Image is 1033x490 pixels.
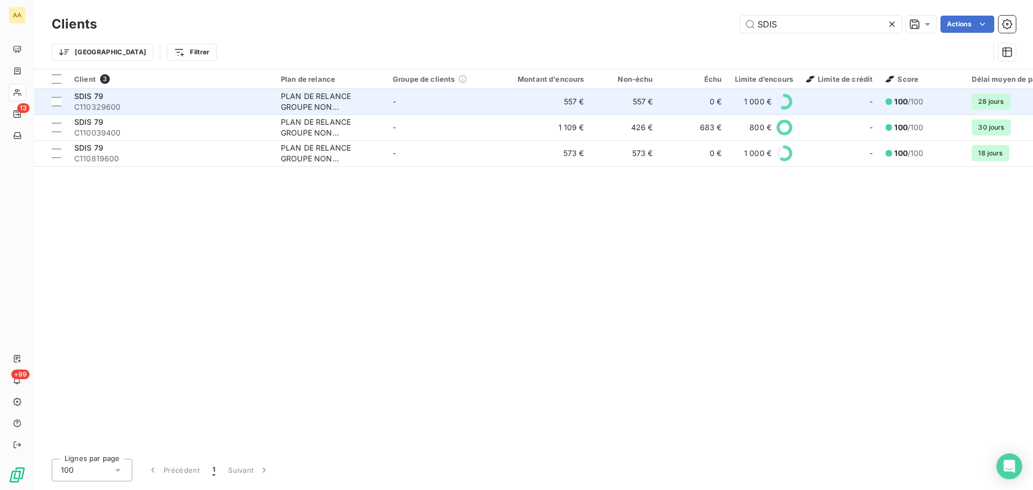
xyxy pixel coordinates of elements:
h3: Clients [52,15,97,34]
span: +99 [11,370,30,379]
span: SDIS 79 [74,91,103,101]
span: Limite de crédit [806,75,873,83]
span: 1 000 € [744,148,772,159]
td: 573 € [591,140,660,166]
span: C110819600 [74,153,268,164]
td: 426 € [591,115,660,140]
span: - [869,148,873,159]
span: /100 [894,122,923,133]
span: - [393,97,396,106]
div: AA [9,6,26,24]
td: 557 € [498,89,591,115]
span: Client [74,75,96,83]
td: 0 € [660,89,728,115]
span: 1 [213,465,215,475]
div: Plan de relance [281,75,380,83]
span: 1 000 € [744,96,772,107]
span: - [869,122,873,133]
span: 30 jours [972,119,1010,136]
span: Groupe de clients [393,75,455,83]
td: 1 109 € [498,115,591,140]
span: 100 [894,97,907,106]
span: 800 € [749,122,772,133]
button: Filtrer [167,44,216,61]
div: PLAN DE RELANCE GROUPE NON AUTOMATIQUE [281,91,380,112]
button: Précédent [141,459,206,481]
span: - [869,96,873,107]
button: 1 [206,459,222,481]
input: Rechercher [740,16,902,33]
div: PLAN DE RELANCE GROUPE NON AUTOMATIQUE [281,117,380,138]
button: Actions [940,16,994,33]
div: PLAN DE RELANCE GROUPE NON AUTOMATIQUE [281,143,380,164]
span: /100 [894,96,923,107]
span: 18 jours [972,145,1009,161]
img: Logo LeanPay [9,466,26,484]
div: Non-échu [597,75,653,83]
span: C110329600 [74,102,268,112]
td: 573 € [498,140,591,166]
button: Suivant [222,459,276,481]
span: SDIS 79 [74,143,103,152]
span: SDIS 79 [74,117,103,126]
span: 100 [894,123,907,132]
div: Montant d'encours [505,75,584,83]
span: 13 [17,103,30,113]
td: 683 € [660,115,728,140]
span: Score [886,75,918,83]
td: 557 € [591,89,660,115]
span: 3 [100,74,110,84]
div: Échu [666,75,722,83]
div: Open Intercom Messenger [996,453,1022,479]
span: 100 [894,148,907,158]
span: 28 jours [972,94,1010,110]
span: /100 [894,148,923,159]
div: Limite d’encours [735,75,793,83]
span: 100 [61,465,74,475]
span: - [393,148,396,158]
button: [GEOGRAPHIC_DATA] [52,44,153,61]
td: 0 € [660,140,728,166]
span: - [393,123,396,132]
span: C110039400 [74,127,268,138]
